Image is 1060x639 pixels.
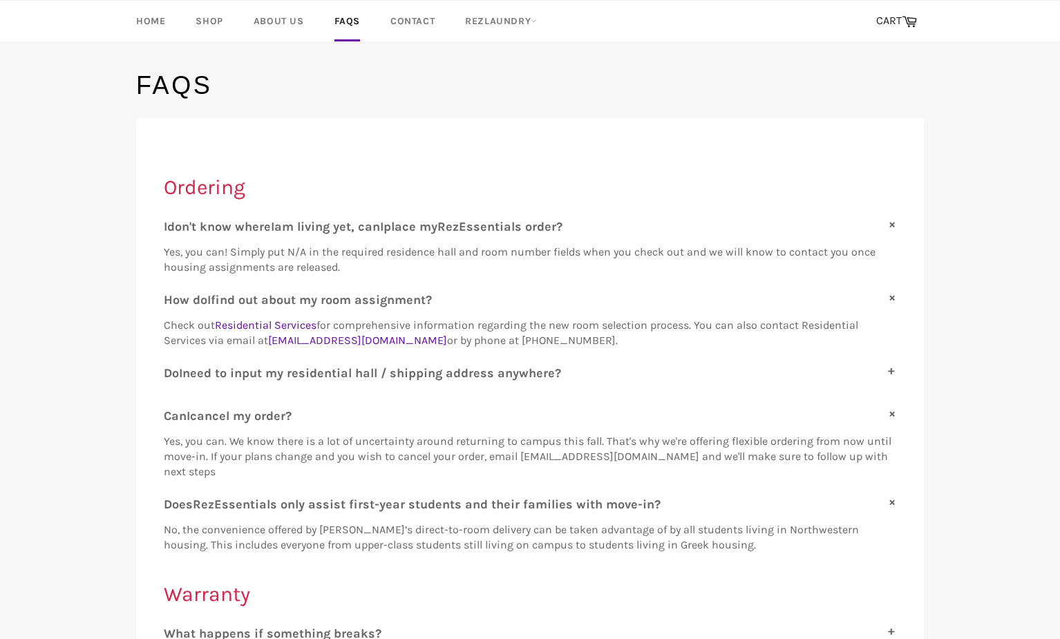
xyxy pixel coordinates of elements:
[172,365,179,381] span: o
[167,219,271,234] span: don't know where
[164,435,891,478] span: Yes, you can. We know there is a lot of uncertainty around returning to campus this fall. That's ...
[136,68,924,103] h1: FAQs
[182,365,561,381] span: need to input my residential hall / shipping address anywhere?
[164,318,858,347] span: for comprehensive information regarding the new room selection process. You can also contact Resi...
[377,1,448,41] a: Contact
[182,1,236,41] a: Shop
[164,408,896,423] label: C I
[164,318,215,332] span: Check out
[173,292,207,307] span: ow do
[869,7,924,36] a: CART
[171,408,187,423] span: an
[164,523,859,551] span: No, the convenience offered by [PERSON_NAME]’s direct-to-room delivery can be taken advantage of ...
[201,497,214,512] span: ez
[190,408,292,423] span: cancel my order?
[164,365,896,381] label: D I
[164,173,896,202] h2: Ordering
[384,219,437,234] span: place my
[240,1,318,41] a: About Us
[164,292,896,307] label: H I
[164,219,896,234] label: I I I R E
[122,1,179,41] a: Home
[164,245,876,274] span: Yes, you can! Simply put N/A in the required residence hall and room number fields when you check...
[321,1,374,41] a: FAQs
[447,334,618,347] span: or by phone at [PHONE_NUMBER].
[164,497,896,512] label: D R E
[211,292,432,307] span: find out about my room assignment?
[268,334,447,347] a: [EMAIL_ADDRESS][DOMAIN_NAME]
[164,580,896,609] h2: Warranty
[222,497,661,512] span: ssentials only assist first-year students and their families with move-in?
[451,1,551,41] a: RezLaundry
[172,497,193,512] span: oes
[215,318,316,332] a: Residential Services
[446,219,459,234] span: ez
[274,219,380,234] span: am living yet, can
[466,219,562,234] span: ssentials order?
